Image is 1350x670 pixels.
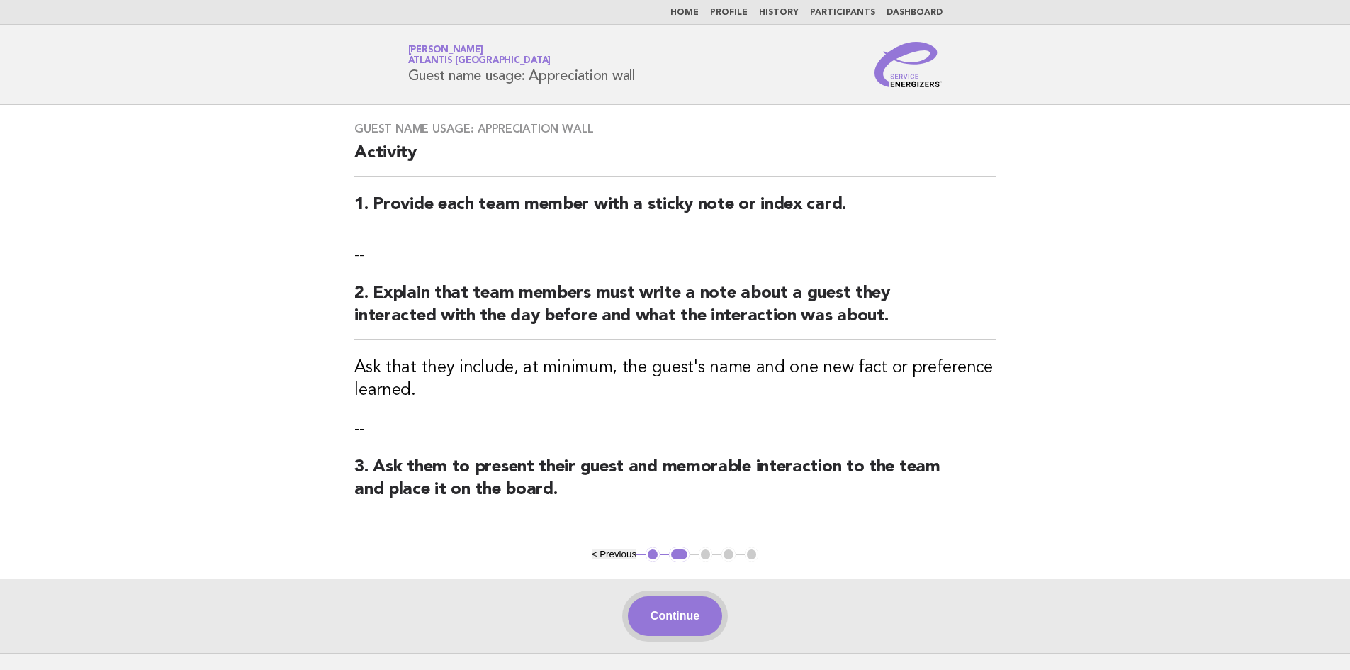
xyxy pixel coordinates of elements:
[354,245,996,265] p: --
[354,456,996,513] h2: 3. Ask them to present their guest and memorable interaction to the team and place it on the board.
[354,142,996,177] h2: Activity
[354,419,996,439] p: --
[408,57,551,66] span: Atlantis [GEOGRAPHIC_DATA]
[874,42,943,87] img: Service Energizers
[710,9,748,17] a: Profile
[354,282,996,340] h2: 2. Explain that team members must write a note about a guest they interacted with the day before ...
[669,547,690,562] button: 2
[810,9,875,17] a: Participants
[887,9,943,17] a: Dashboard
[759,9,799,17] a: History
[354,357,996,402] h3: Ask that they include, at minimum, the guest's name and one new fact or preference learned.
[670,9,699,17] a: Home
[354,194,996,228] h2: 1. Provide each team member with a sticky note or index card.
[592,549,636,559] button: < Previous
[354,122,996,136] h3: Guest name usage: Appreciation wall
[408,46,635,83] h1: Guest name usage: Appreciation wall
[408,45,551,65] a: [PERSON_NAME]Atlantis [GEOGRAPHIC_DATA]
[628,596,722,636] button: Continue
[646,547,660,562] button: 1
